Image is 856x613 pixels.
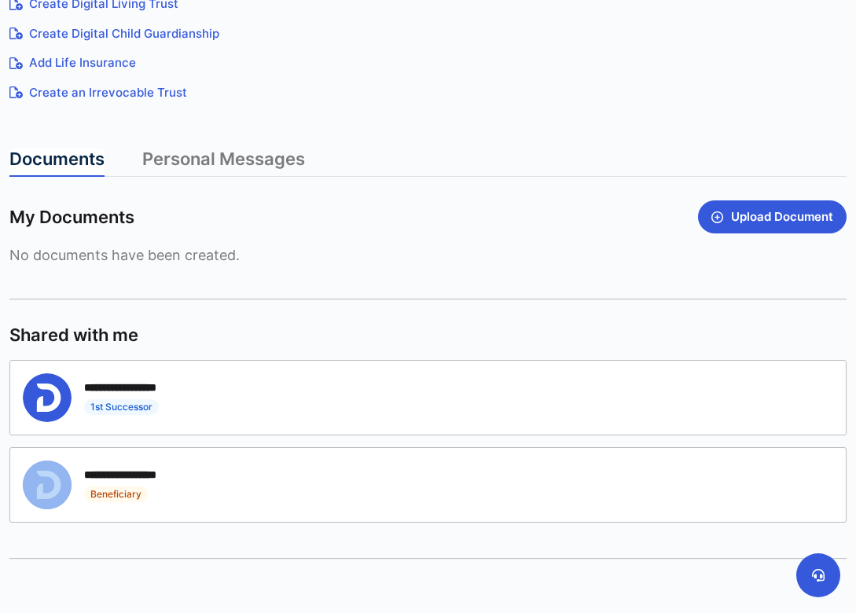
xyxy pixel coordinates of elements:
a: Documents [9,149,105,177]
img: Person [23,461,72,509]
span: Shared with me [9,324,138,347]
img: Person [23,373,72,422]
a: Add Life Insurance [9,54,847,72]
span: Beneficiary [84,486,148,502]
span: No documents have been created. [9,247,847,263]
a: Create an Irrevocable Trust [9,84,847,102]
a: Personal Messages [142,149,305,177]
button: Upload Document [698,200,847,233]
span: My Documents [9,206,134,229]
span: 1st Successor [84,399,159,415]
a: Create Digital Child Guardianship [9,25,847,43]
